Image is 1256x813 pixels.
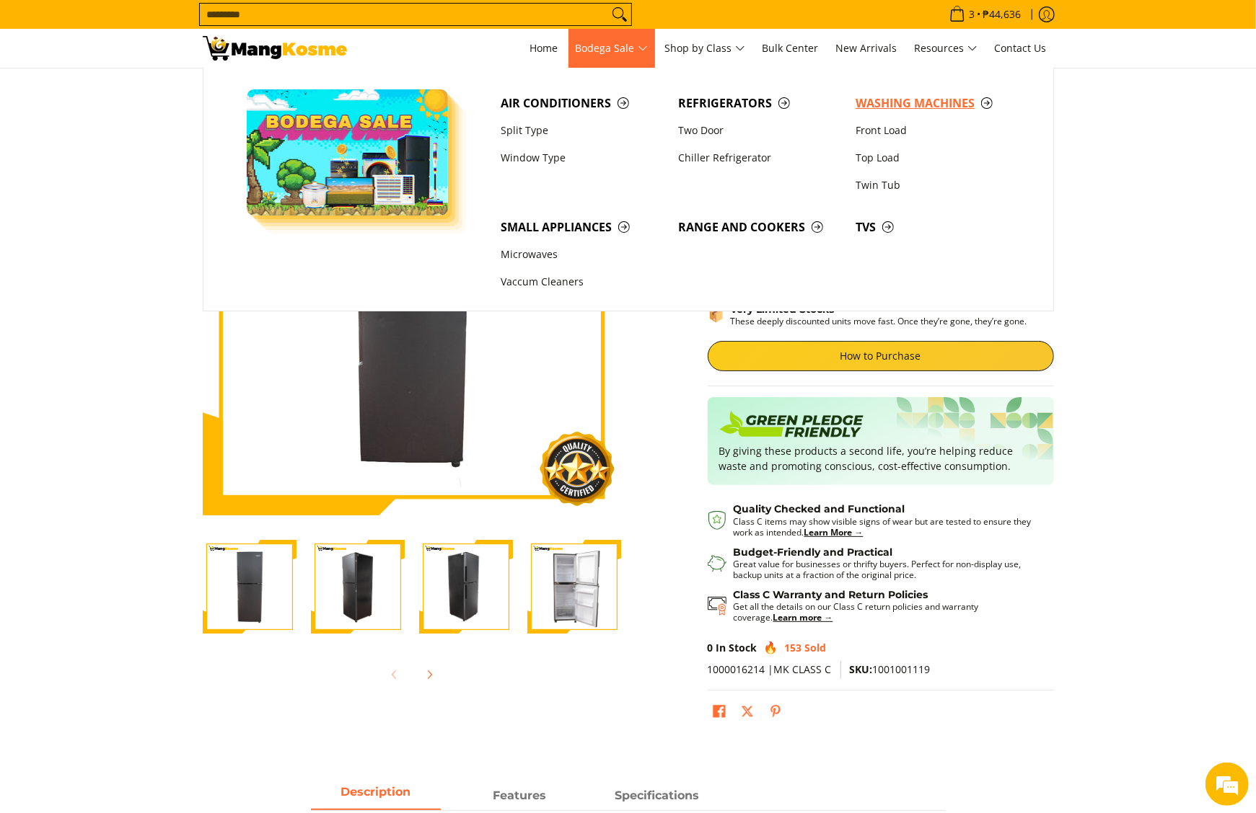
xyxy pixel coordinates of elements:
strong: Features [493,788,547,802]
span: Shop by Class [665,40,745,58]
textarea: Type your message and hit 'Enter' [7,394,275,444]
span: • [945,6,1026,22]
a: Microwaves [493,241,671,269]
a: Home [523,29,566,68]
a: Share on Facebook [709,701,729,726]
a: Resources [908,29,985,68]
a: TVs [848,213,1026,241]
span: Air Conditioners [501,94,664,112]
span: ₱44,636 [981,9,1024,19]
span: In Stock [716,641,757,654]
a: Washing Machines [848,89,1026,117]
a: Description 1 [455,783,585,810]
img: Condura 9.2 Cu. Ft. Direct Cool Inverter Refrigerator, Midnight Sapphire CTD93MNi (Class C)-2 [311,540,405,634]
span: We're online! [84,182,199,327]
img: Badge sustainability green pledge friendly [719,409,864,443]
a: Contact Us [988,29,1054,68]
span: Bodega Sale [576,40,648,58]
a: Shop by Class [658,29,752,68]
a: Bulk Center [755,29,826,68]
a: Split Type [493,117,671,144]
div: Chat with us now [75,81,242,99]
img: Bodega Sale [247,89,449,216]
span: New Arrivals [836,41,897,55]
a: Learn More → [804,526,864,538]
div: Minimize live chat window [237,7,271,42]
a: Learn more → [773,611,833,623]
a: Range and Cookers [671,213,848,241]
span: 153 [785,641,802,654]
a: Bodega Sale [568,29,655,68]
span: 1001001119 [850,662,931,676]
span: 0 [708,641,713,654]
p: Great value for businesses or thrifty buyers. Perfect for non-display use, backup units at a frac... [734,559,1040,580]
span: Description [311,783,441,809]
img: Condura 9.2 Cu. Ft. Direct Cool Inverter Refrigerator, Midnight Sapphire CTD93MNi (Class C)-4 [527,540,621,634]
span: Bulk Center [763,41,819,55]
span: Contact Us [995,41,1047,55]
img: Condura 9.2 Cu. Ft. Direct Cool Inverter Refrigerator, Midnight Sapphire CTD93MNi (Class C)-1 [203,540,297,634]
a: Refrigerators [671,89,848,117]
button: Next [413,659,445,690]
span: TVs [856,218,1019,236]
a: Front Load [848,117,1026,144]
a: Pin on Pinterest [765,701,786,726]
a: Window Type [493,144,671,172]
p: Class C items may show visible signs of wear but are tested to ensure they work as intended. [734,516,1040,538]
strong: Specifications [615,788,699,802]
span: Range and Cookers [678,218,841,236]
span: 1000016214 |MK CLASS C [708,662,832,676]
p: By giving these products a second life, you’re helping reduce waste and promoting conscious, cost... [719,443,1042,474]
a: Two Door [671,117,848,144]
strong: Class C Warranty and Return Policies [734,588,928,601]
span: Home [530,41,558,55]
a: Post on X [737,701,757,726]
a: Twin Tub [848,172,1026,199]
img: Condura 9.3 Cu. Ft. Inverter Refrigerator (Class C) l Mang Kosme [203,36,347,61]
a: Chiller Refrigerator [671,144,848,172]
a: How to Purchase [708,341,1054,371]
img: Condura 9.2 Cu. Ft. Direct Cool Inverter Refrigerator, Midnight Sapphire CTD93MNi (Class C)-3 [419,540,513,634]
span: 3 [967,9,978,19]
span: SKU: [850,662,873,676]
a: Top Load [848,144,1026,172]
span: Resources [915,40,978,58]
p: Get all the details on our Class C return policies and warranty coverage. [734,601,1040,623]
nav: Main Menu [361,29,1054,68]
span: Sold [805,641,827,654]
a: Air Conditioners [493,89,671,117]
strong: Quality Checked and Functional [734,502,905,515]
span: Washing Machines [856,94,1019,112]
a: Description 2 [592,783,722,810]
a: Vaccum Cleaners [493,269,671,296]
p: These deeply discounted units move fast. Once they’re gone, they’re gone. [731,316,1027,326]
a: Description [311,783,441,810]
span: Refrigerators [678,94,841,112]
strong: Budget-Friendly and Practical [734,546,893,559]
button: Search [608,4,631,25]
span: Small Appliances [501,218,664,236]
a: New Arrivals [829,29,905,68]
a: Small Appliances [493,213,671,241]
